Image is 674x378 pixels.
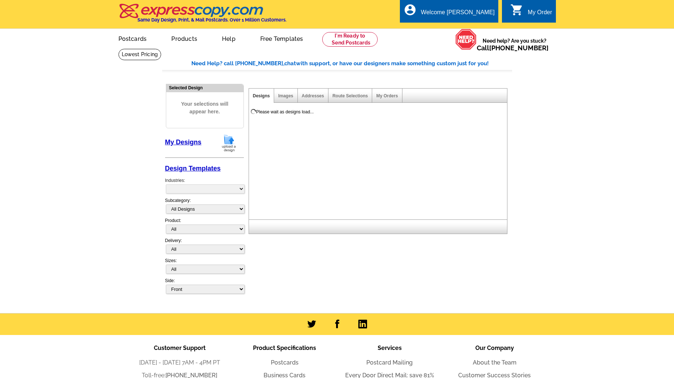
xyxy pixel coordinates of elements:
a: Designs [253,93,270,98]
a: [PHONE_NUMBER] [489,44,549,52]
span: Call [477,44,549,52]
div: Side: [165,277,244,295]
div: Need Help? call [PHONE_NUMBER], with support, or have our designers make something custom just fo... [191,59,512,68]
i: shopping_cart [510,3,523,16]
img: help [455,29,477,50]
a: Free Templates [249,30,315,47]
a: Help [210,30,247,47]
a: About the Team [473,359,517,366]
img: loading... [250,109,256,114]
a: Postcard Mailing [366,359,413,366]
a: Same Day Design, Print, & Mail Postcards. Over 1 Million Customers. [118,9,287,23]
a: Design Templates [165,165,221,172]
i: account_circle [404,3,417,16]
div: Delivery: [165,237,244,257]
div: Sizes: [165,257,244,277]
h4: Same Day Design, Print, & Mail Postcards. Over 1 Million Customers. [137,17,287,23]
div: My Order [528,9,552,19]
a: Products [160,30,209,47]
div: Industries: [165,174,244,197]
a: Addresses [302,93,324,98]
div: Welcome [PERSON_NAME] [421,9,495,19]
a: My Orders [376,93,398,98]
span: Our Company [475,344,514,351]
a: shopping_cart My Order [510,8,552,17]
span: Your selections will appear here. [172,93,238,123]
a: Postcards [107,30,159,47]
a: My Designs [165,139,202,146]
a: Postcards [271,359,299,366]
span: Need help? Are you stuck? [477,37,552,52]
div: Product: [165,217,244,237]
div: Subcategory: [165,197,244,217]
span: Services [378,344,402,351]
a: Route Selections [332,93,368,98]
li: [DATE] - [DATE] 7AM - 4PM PT [127,358,232,367]
img: upload-design [219,134,238,152]
div: Please wait as designs load... [256,109,314,115]
a: Images [278,93,293,98]
span: Product Specifications [253,344,316,351]
span: chat [284,60,296,67]
span: Customer Support [154,344,206,351]
div: Selected Design [166,84,244,91]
